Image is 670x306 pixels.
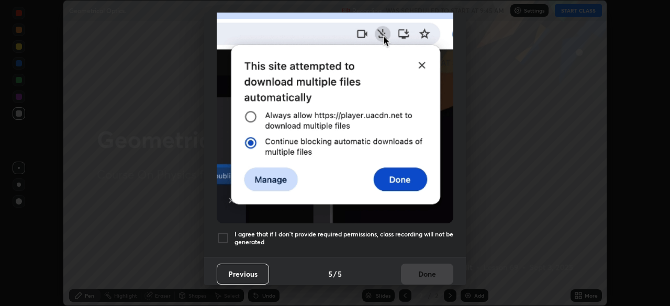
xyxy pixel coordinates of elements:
[328,268,332,279] h4: 5
[333,268,337,279] h4: /
[217,264,269,285] button: Previous
[234,230,453,246] h5: I agree that if I don't provide required permissions, class recording will not be generated
[338,268,342,279] h4: 5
